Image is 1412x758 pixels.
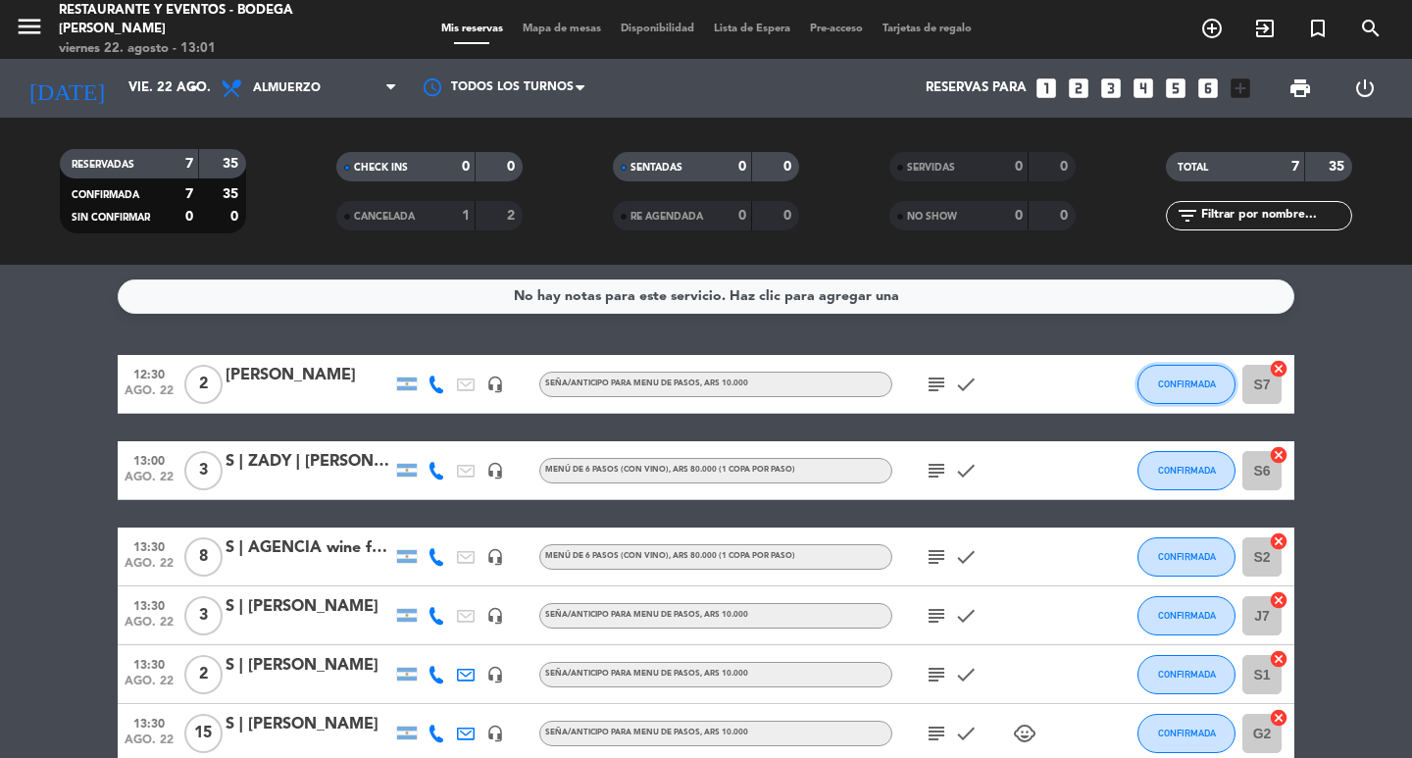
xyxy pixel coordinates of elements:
span: CONFIRMADA [1158,379,1216,389]
i: check [954,663,978,686]
span: , ARS 80.000 (1 copa por paso) [669,466,795,474]
span: print [1288,76,1312,100]
i: check [954,459,978,482]
span: 3 [184,451,223,490]
input: Filtrar por nombre... [1199,205,1351,227]
strong: 0 [783,209,795,223]
span: 13:00 [125,448,174,471]
span: MENÚ DE 6 PASOS (Con vino) [545,466,795,474]
span: Seña/anticipo para MENU DE PASOS [545,611,748,619]
div: S | ZADY | [PERSON_NAME] | [PERSON_NAME] [226,449,392,475]
span: ago. 22 [125,471,174,493]
i: subject [925,545,948,569]
div: S | [PERSON_NAME] [226,653,392,679]
span: CONFIRMADA [1158,610,1216,621]
i: search [1359,17,1383,40]
button: CONFIRMADA [1137,451,1235,490]
span: CONFIRMADA [1158,465,1216,476]
i: headset_mic [486,548,504,566]
span: 12:30 [125,362,174,384]
i: subject [925,373,948,396]
i: looks_3 [1098,76,1124,101]
button: CONFIRMADA [1137,537,1235,577]
i: headset_mic [486,376,504,393]
span: 3 [184,596,223,635]
span: CONFIRMADA [1158,669,1216,680]
strong: 0 [1060,160,1072,174]
span: 2 [184,365,223,404]
span: 8 [184,537,223,577]
span: ago. 22 [125,384,174,407]
div: LOG OUT [1333,59,1397,118]
strong: 7 [1291,160,1299,174]
span: TOTAL [1178,163,1208,173]
strong: 0 [1015,209,1023,223]
span: , ARS 80.000 (1 copa por paso) [669,552,795,560]
span: ago. 22 [125,733,174,756]
i: filter_list [1176,204,1199,227]
div: viernes 22. agosto - 13:01 [59,39,338,59]
i: cancel [1269,590,1288,610]
span: CONFIRMADA [1158,551,1216,562]
i: looks_two [1066,76,1091,101]
span: SENTADAS [630,163,682,173]
span: ago. 22 [125,616,174,638]
i: child_care [1013,722,1036,745]
button: menu [15,12,44,48]
span: Disponibilidad [611,24,704,34]
i: looks_6 [1195,76,1221,101]
div: S | [PERSON_NAME] [226,712,392,737]
span: SERVIDAS [907,163,955,173]
i: check [954,604,978,628]
span: Mapa de mesas [513,24,611,34]
strong: 0 [507,160,519,174]
i: headset_mic [486,462,504,480]
span: CONFIRMADA [1158,728,1216,738]
i: add_circle_outline [1200,17,1224,40]
i: cancel [1269,445,1288,465]
div: Restaurante y Eventos - Bodega [PERSON_NAME] [59,1,338,39]
div: S | [PERSON_NAME] [226,594,392,620]
span: Seña/anticipo para MENU DE PASOS [545,729,748,736]
strong: 35 [1329,160,1348,174]
span: 15 [184,714,223,753]
i: cancel [1269,359,1288,379]
span: Mis reservas [431,24,513,34]
span: RE AGENDADA [630,212,703,222]
i: subject [925,604,948,628]
span: Reservas para [926,80,1027,96]
strong: 7 [185,157,193,171]
strong: 35 [223,187,242,201]
strong: 0 [783,160,795,174]
i: cancel [1269,531,1288,551]
i: power_settings_new [1353,76,1377,100]
span: , ARS 10.000 [700,670,748,678]
i: subject [925,722,948,745]
strong: 0 [738,209,746,223]
span: Seña/anticipo para MENU DE PASOS [545,379,748,387]
div: [PERSON_NAME] [226,363,392,388]
i: cancel [1269,649,1288,669]
strong: 0 [462,160,470,174]
i: arrow_drop_down [182,76,206,100]
span: MENÚ DE 6 PASOS (Con vino) [545,552,795,560]
span: CONFIRMADA [72,190,139,200]
span: RESERVADAS [72,160,134,170]
i: subject [925,663,948,686]
span: ago. 22 [125,675,174,697]
span: SIN CONFIRMAR [72,213,150,223]
span: , ARS 10.000 [700,729,748,736]
span: 13:30 [125,534,174,557]
span: 13:30 [125,593,174,616]
span: , ARS 10.000 [700,611,748,619]
strong: 0 [1015,160,1023,174]
strong: 0 [738,160,746,174]
span: CANCELADA [354,212,415,222]
strong: 1 [462,209,470,223]
strong: 35 [223,157,242,171]
i: cancel [1269,708,1288,728]
i: turned_in_not [1306,17,1330,40]
span: 13:30 [125,652,174,675]
div: No hay notas para este servicio. Haz clic para agregar una [514,285,899,308]
strong: 0 [1060,209,1072,223]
